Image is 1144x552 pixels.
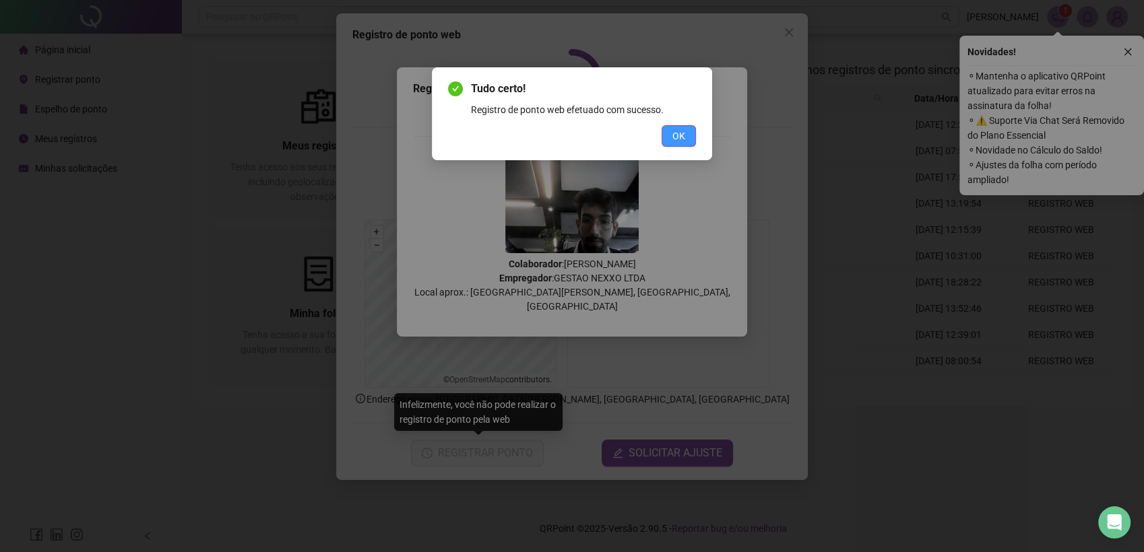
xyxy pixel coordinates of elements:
span: OK [672,129,685,143]
span: Tudo certo! [471,81,696,97]
button: OK [662,125,696,147]
div: Open Intercom Messenger [1098,506,1131,539]
span: check-circle [448,81,463,96]
div: Registro de ponto web efetuado com sucesso. [471,102,696,117]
